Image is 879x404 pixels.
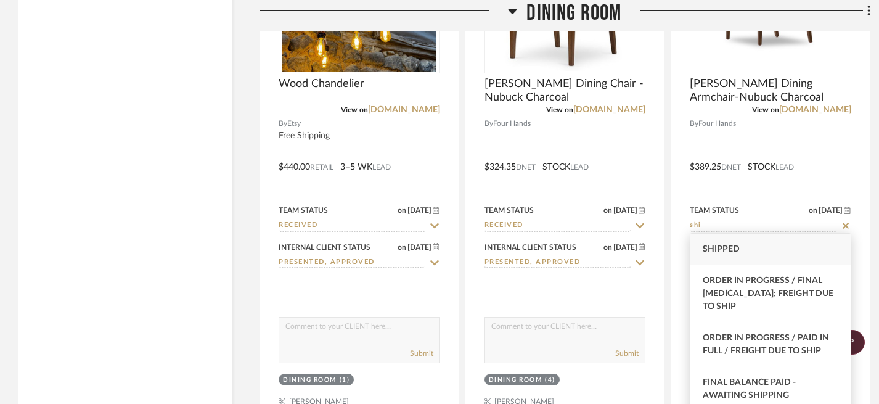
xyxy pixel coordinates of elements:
span: Etsy [287,118,301,130]
input: Type to Search… [279,220,425,232]
span: [DATE] [612,243,639,252]
span: Shipped [703,245,740,254]
span: on [398,207,406,214]
span: on [603,244,612,251]
span: View on [341,106,368,113]
span: View on [752,106,779,113]
span: [DATE] [817,206,844,215]
input: Type to Search… [484,257,631,269]
div: (1) [340,376,350,385]
div: Team Status [279,205,328,216]
div: Dining Room [283,376,337,385]
input: Type to Search… [279,257,425,269]
span: View on [546,106,573,113]
span: By [279,118,287,130]
div: Dining Room [489,376,542,385]
a: [DOMAIN_NAME] [573,105,645,114]
span: on [809,207,817,214]
span: [DATE] [612,206,639,215]
input: Type to Search… [484,220,631,232]
div: (4) [545,376,555,385]
div: Internal Client Status [484,242,576,253]
span: on [603,207,612,214]
span: Wood Chandelier [279,77,364,91]
span: [DATE] [406,206,433,215]
a: [DOMAIN_NAME] [779,105,851,114]
span: Final Balance Paid - Awaiting Shipping [703,378,796,400]
div: Team Status [690,205,739,216]
div: Team Status [484,205,534,216]
span: [PERSON_NAME] Dining Armchair-Nubuck Charcoal [690,77,851,104]
a: [DOMAIN_NAME] [368,105,440,114]
span: By [484,118,493,130]
div: Internal Client Status [279,242,370,253]
span: [DATE] [406,243,433,252]
span: Four Hands [698,118,736,130]
span: on [398,244,406,251]
button: Submit [410,348,433,359]
button: Submit [615,348,639,359]
span: Order In Progress / Final [MEDICAL_DATA]; Freight Due to Ship [703,276,833,311]
span: Four Hands [493,118,531,130]
span: [PERSON_NAME] Dining Chair - Nubuck Charcoal [484,77,646,104]
input: Type to Search… [690,220,836,232]
span: Order in Progress / Paid In Full / Freight Due to Ship [703,334,829,355]
span: By [690,118,698,130]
